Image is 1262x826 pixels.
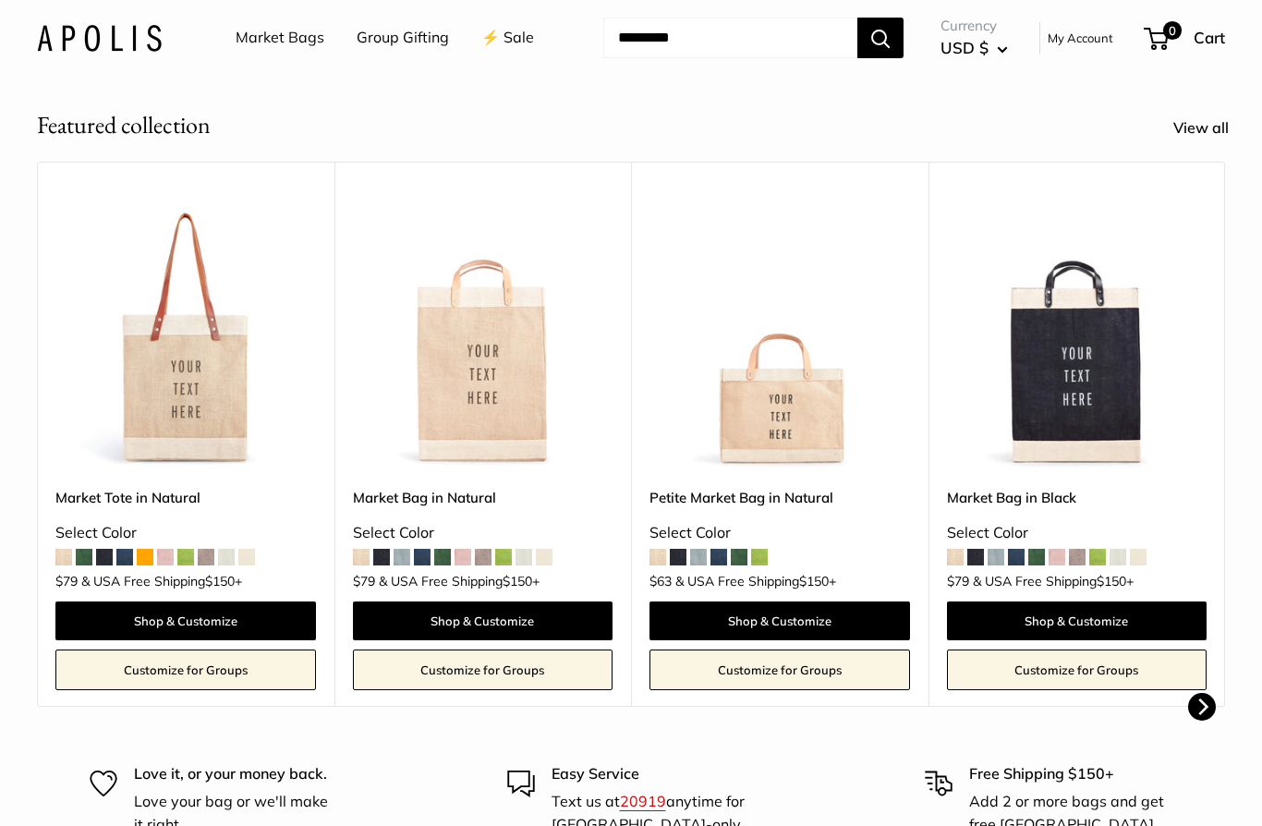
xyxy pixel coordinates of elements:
a: Petite Market Bag in NaturalPetite Market Bag in Natural [649,209,910,469]
p: Free Shipping $150+ [969,763,1173,787]
p: Love it, or your money back. [134,763,338,787]
a: Market Bag in NaturalMarket Bag in Natural [353,209,613,469]
button: Next [1188,694,1216,722]
div: Select Color [55,520,316,548]
a: Customize for Groups [353,650,613,691]
a: description_Make it yours with custom printed text.Market Tote in Natural [55,209,316,469]
a: Market Bag in Natural [353,488,613,509]
div: Select Color [649,520,910,548]
a: My Account [1048,28,1113,50]
a: Petite Market Bag in Natural [649,488,910,509]
a: View all [1173,115,1249,143]
span: $150 [205,574,235,590]
span: & USA Free Shipping + [973,576,1134,589]
a: Market Tote in Natural [55,488,316,509]
img: description_Make it yours with custom printed text. [55,209,316,469]
span: $79 [55,574,78,590]
img: Petite Market Bag in Natural [649,209,910,469]
a: Shop & Customize [55,602,316,641]
span: & USA Free Shipping + [81,576,242,589]
h2: Featured collection [37,108,211,144]
button: Search [857,18,904,59]
span: $150 [503,574,532,590]
span: $150 [1097,574,1126,590]
img: Market Bag in Natural [353,209,613,469]
a: 0 Cart [1146,24,1225,54]
a: Group Gifting [357,25,449,53]
span: $79 [353,574,375,590]
img: Apolis [37,25,162,52]
a: Customize for Groups [947,650,1207,691]
span: 0 [1163,22,1182,41]
span: & USA Free Shipping + [675,576,836,589]
a: Market Bags [236,25,324,53]
span: Currency [940,14,1008,40]
span: Cart [1194,29,1225,48]
a: 20919 [620,793,666,811]
img: Market Bag in Black [947,209,1207,469]
div: Select Color [353,520,613,548]
span: $150 [799,574,829,590]
a: Customize for Groups [55,650,316,691]
a: ⚡️ Sale [481,25,534,53]
a: Shop & Customize [649,602,910,641]
a: Shop & Customize [947,602,1207,641]
a: Shop & Customize [353,602,613,641]
span: & USA Free Shipping + [379,576,540,589]
div: Select Color [947,520,1207,548]
button: USD $ [940,34,1008,64]
a: Customize for Groups [649,650,910,691]
span: USD $ [940,39,989,58]
a: Market Bag in BlackMarket Bag in Black [947,209,1207,469]
a: Market Bag in Black [947,488,1207,509]
span: $79 [947,574,969,590]
span: $63 [649,574,672,590]
input: Search... [603,18,857,59]
p: Easy Service [552,763,756,787]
